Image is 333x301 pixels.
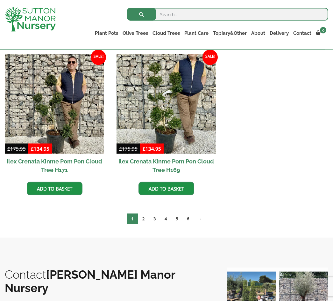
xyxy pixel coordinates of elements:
[27,182,82,195] a: Add to basket: “Ilex Crenata Kinme Pom Pon Cloud Tree H171”
[138,214,149,224] a: Page 2
[182,214,194,224] a: Page 6
[149,214,160,224] a: Page 3
[120,29,150,38] a: Olive Trees
[143,146,145,152] span: £
[5,154,104,177] h2: Ilex Crenata Kinme Pom Pon Cloud Tree H171
[194,214,207,224] a: →
[5,54,104,154] img: Ilex Crenata Kinme Pom Pon Cloud Tree H171
[5,268,175,295] b: [PERSON_NAME] Manor Nursery
[160,214,171,224] a: Page 4
[117,154,216,177] h2: Ilex Crenata Kinme Pom Pon Cloud Tree H169
[7,146,10,152] span: £
[171,214,182,224] a: Page 5
[5,213,328,227] nav: Product Pagination
[119,146,122,152] span: £
[182,29,211,38] a: Plant Care
[5,6,56,32] img: logo
[249,29,267,38] a: About
[5,54,104,177] a: Sale! Ilex Crenata Kinme Pom Pon Cloud Tree H171
[7,146,26,152] bdi: 175.95
[119,146,138,152] bdi: 175.95
[150,29,182,38] a: Cloud Trees
[117,54,216,154] img: Ilex Crenata Kinme Pom Pon Cloud Tree H169
[127,8,328,21] input: Search...
[117,54,216,177] a: Sale! Ilex Crenata Kinme Pom Pon Cloud Tree H169
[91,50,106,65] span: Sale!
[127,214,138,224] span: Page 1
[31,146,34,152] span: £
[138,182,194,195] a: Add to basket: “Ilex Crenata Kinme Pom Pon Cloud Tree H169”
[314,29,328,38] a: 0
[267,29,291,38] a: Delivery
[93,29,120,38] a: Plant Pots
[211,29,249,38] a: Topiary&Other
[143,146,161,152] bdi: 134.95
[5,268,214,295] h2: Contact
[31,146,49,152] bdi: 134.95
[320,27,326,34] span: 0
[202,50,218,65] span: Sale!
[291,29,314,38] a: Contact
